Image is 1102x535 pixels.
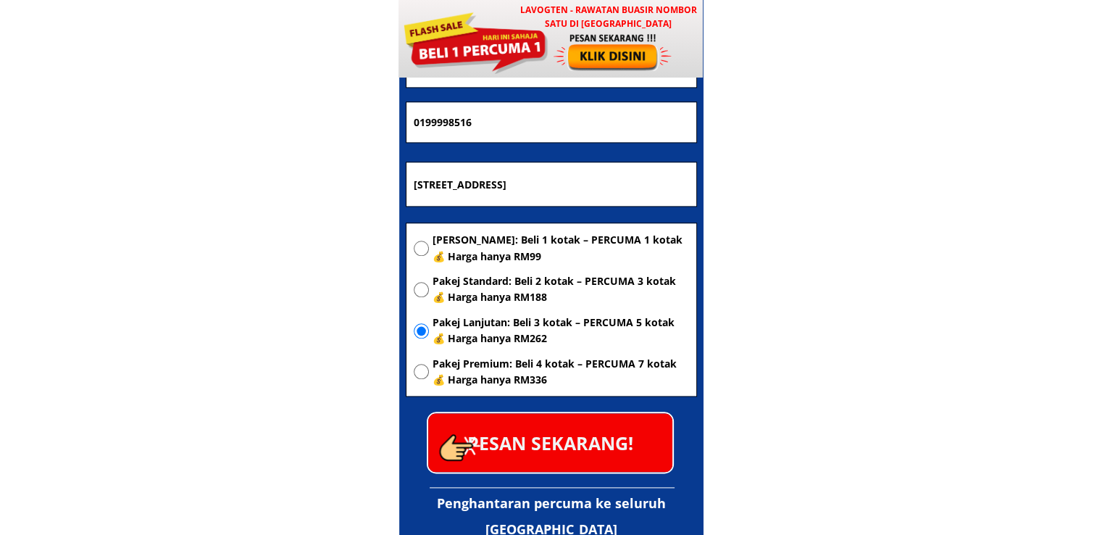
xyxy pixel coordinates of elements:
[433,232,689,265] span: [PERSON_NAME]: Beli 1 kotak – PERCUMA 1 kotak 💰 Harga hanya RM99
[433,273,689,306] span: Pakej Standard: Beli 2 kotak – PERCUMA 3 kotak 💰 Harga hanya RM188
[428,413,672,472] p: PESAN SEKARANG!
[433,315,689,347] span: Pakej Lanjutan: Beli 3 kotak – PERCUMA 5 kotak 💰 Harga hanya RM262
[433,356,689,389] span: Pakej Premium: Beli 4 kotak – PERCUMA 7 kotak 💰 Harga hanya RM336
[410,102,693,143] input: Nombor Telefon Bimbit
[513,3,704,30] h3: LAVOGTEN - Rawatan Buasir Nombor Satu di [GEOGRAPHIC_DATA]
[410,162,693,206] input: Alamat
